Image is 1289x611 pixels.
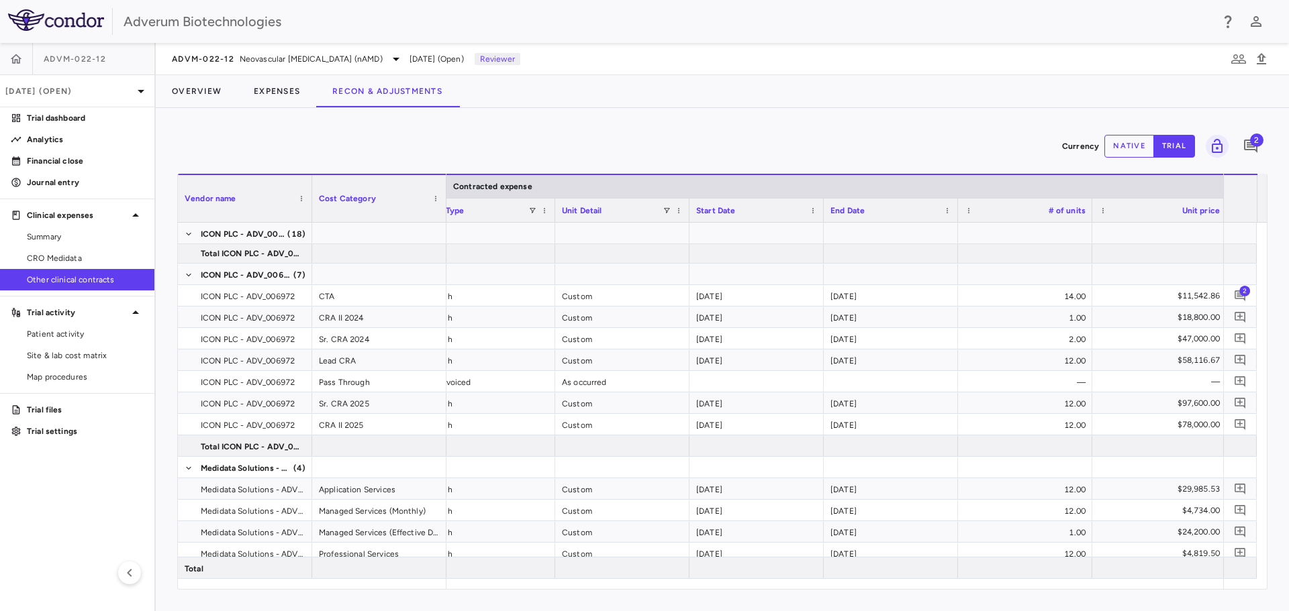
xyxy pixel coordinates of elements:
[201,500,304,522] span: Medidata Solutions - ADV_006868
[1231,286,1249,304] button: Add comment
[1049,206,1086,215] span: # of units
[555,500,689,520] div: Custom
[689,543,824,563] div: [DATE]
[201,414,295,436] span: ICON PLC - ADV_006972
[1234,504,1247,516] svg: Add comment
[156,75,238,107] button: Overview
[1104,543,1220,564] div: $4,819.50
[27,155,144,167] p: Financial close
[293,457,305,479] span: (4)
[1231,415,1249,433] button: Add comment
[1062,140,1099,152] p: Currency
[421,328,555,349] div: Month
[555,371,689,392] div: As occurred
[1231,329,1249,347] button: Add comment
[824,500,958,520] div: [DATE]
[824,414,958,435] div: [DATE]
[201,372,295,393] span: ICON PLC - ADV_006972
[1231,480,1249,498] button: Add comment
[1104,478,1220,500] div: $29,985.53
[824,521,958,542] div: [DATE]
[555,285,689,306] div: Custom
[1104,521,1220,543] div: $24,200.00
[201,457,292,479] span: Medidata Solutions - ADV_006868
[27,133,144,146] p: Analytics
[5,85,133,97] p: [DATE] (Open)
[1234,525,1247,538] svg: Add comment
[958,307,1092,327] div: 1.00
[316,75,459,107] button: Recon & Adjustments
[1234,547,1247,559] svg: Add comment
[201,543,304,565] span: Medidata Solutions - ADV_006868
[238,75,316,107] button: Expenses
[824,285,958,306] div: [DATE]
[689,307,824,327] div: [DATE]
[172,54,234,64] span: ADVM-022-12
[958,285,1092,306] div: 14.00
[27,307,128,319] p: Trial activity
[555,478,689,499] div: Custom
[312,543,446,563] div: Professional Services
[1234,353,1247,366] svg: Add comment
[27,328,144,340] span: Patient activity
[1200,135,1229,158] span: You do not have permission to lock or unlock grids
[555,392,689,413] div: Custom
[421,414,555,435] div: Month
[27,349,144,362] span: Site & lab cost matrix
[240,53,383,65] span: Neovascular [MEDICAL_DATA] (nAMD)
[689,328,824,349] div: [DATE]
[201,307,295,329] span: ICON PLC - ADV_006972
[1234,396,1247,409] svg: Add comment
[201,264,292,286] span: ICON PLC - ADV_006972
[44,54,106,64] span: ADVM-022-12
[958,521,1092,542] div: 1.00
[958,371,1092,392] div: —
[824,478,958,499] div: [DATE]
[185,194,236,203] span: Vendor name
[475,53,520,65] p: Reviewer
[428,206,464,215] span: Unit Type
[1234,311,1247,323] svg: Add comment
[824,349,958,370] div: [DATE]
[555,521,689,542] div: Custom
[555,414,689,435] div: Custom
[1231,372,1249,390] button: Add comment
[1231,522,1249,541] button: Add comment
[958,543,1092,563] div: 12.00
[824,307,958,327] div: [DATE]
[1239,135,1262,158] button: Add comment
[1231,308,1249,326] button: Add comment
[312,521,446,542] div: Managed Services (Effective Date)
[689,285,824,306] div: [DATE]
[421,543,555,563] div: Month
[8,9,104,31] img: logo-full-SnFGN8VE.png
[421,307,555,327] div: Month
[555,349,689,370] div: Custom
[312,307,446,327] div: CRA II 2024
[1231,394,1249,412] button: Add comment
[555,543,689,563] div: Custom
[696,206,736,215] span: Start Date
[201,393,295,414] span: ICON PLC - ADV_006972
[312,349,446,370] div: Lead CRA
[1104,500,1220,521] div: $4,734.00
[27,252,144,264] span: CRO Medidata
[958,500,1092,520] div: 12.00
[1104,328,1220,349] div: $47,000.00
[555,307,689,327] div: Custom
[201,350,295,372] span: ICON PLC - ADV_006972
[287,223,305,245] span: (18)
[124,11,1211,32] div: Adverum Biotechnologies
[1104,414,1220,435] div: $78,000.00
[958,392,1092,413] div: 12.00
[201,329,295,350] span: ICON PLC - ADV_006972
[27,112,144,124] p: Trial dashboard
[421,285,555,306] div: Month
[1104,392,1220,414] div: $97,600.00
[27,425,144,437] p: Trial settings
[1231,544,1249,562] button: Add comment
[27,231,144,243] span: Summary
[562,206,602,215] span: Unit Detail
[201,286,295,307] span: ICON PLC - ADV_006972
[27,404,144,416] p: Trial files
